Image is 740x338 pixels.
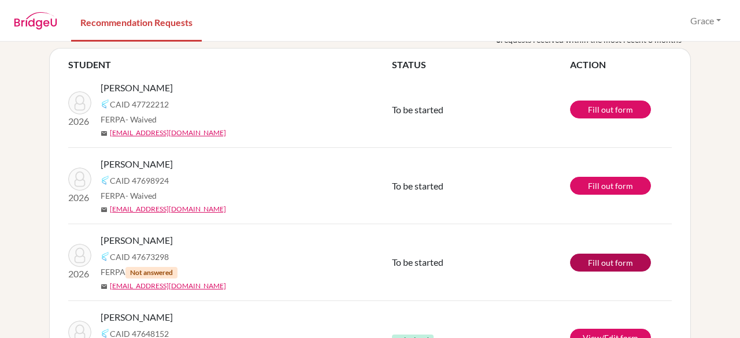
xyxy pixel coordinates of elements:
a: [EMAIL_ADDRESS][DOMAIN_NAME] [110,281,226,291]
img: BridgeU logo [14,12,57,29]
span: mail [101,283,108,290]
img: Andrews, Aaron [68,168,91,191]
span: FERPA [101,266,177,278]
span: CAID 47698924 [110,174,169,187]
span: FERPA [101,113,157,125]
p: 2026 [68,267,91,281]
span: To be started [392,180,443,191]
button: Grace [685,10,726,32]
span: mail [101,130,108,137]
a: Fill out form [570,101,651,118]
span: - Waived [125,114,157,124]
th: ACTION [570,58,672,72]
span: [PERSON_NAME] [101,81,173,95]
span: [PERSON_NAME] [101,233,173,247]
img: Common App logo [101,176,110,185]
img: Common App logo [101,252,110,261]
span: mail [101,206,108,213]
span: Not answered [125,267,177,278]
a: [EMAIL_ADDRESS][DOMAIN_NAME] [110,128,226,138]
th: STATUS [392,58,570,72]
span: To be started [392,104,443,115]
span: [PERSON_NAME] [101,157,173,171]
a: [EMAIL_ADDRESS][DOMAIN_NAME] [110,204,226,214]
img: Hueting, Adriaan [68,91,91,114]
span: FERPA [101,190,157,202]
img: Common App logo [101,99,110,109]
a: Fill out form [570,177,651,195]
span: [PERSON_NAME] [101,310,173,324]
span: - Waived [125,191,157,200]
th: STUDENT [68,58,392,72]
a: Fill out form [570,254,651,272]
a: Recommendation Requests [71,2,202,42]
span: CAID 47722212 [110,98,169,110]
span: To be started [392,257,443,268]
span: CAID 47673298 [110,251,169,263]
img: Komensen, Catherine [68,244,91,267]
img: Common App logo [101,329,110,338]
p: 2026 [68,114,91,128]
p: 2026 [68,191,91,205]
